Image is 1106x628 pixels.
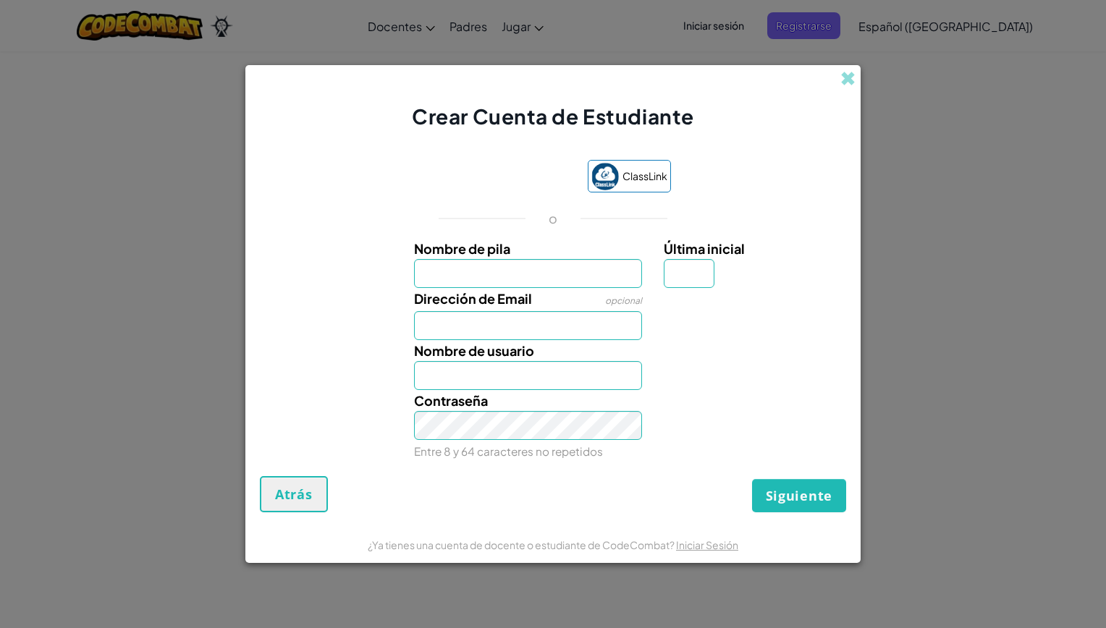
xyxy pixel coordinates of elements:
[414,444,603,458] small: Entre 8 y 64 caracteres no repetidos
[664,240,745,257] span: Última inicial
[591,163,619,190] img: classlink-logo-small.png
[412,103,694,129] span: Crear Cuenta de Estudiante
[752,479,846,512] button: Siguiente
[260,476,328,512] button: Atrás
[414,342,534,359] span: Nombre de usuario
[414,392,488,409] span: Contraseña
[766,487,832,504] span: Siguiente
[622,166,667,187] span: ClassLink
[605,295,642,306] span: opcional
[368,538,676,551] span: ¿Ya tienes una cuenta de docente o estudiante de CodeCombat?
[414,240,510,257] span: Nombre de pila
[676,538,738,551] a: Iniciar Sesión
[549,210,557,227] p: o
[275,485,313,503] span: Atrás
[429,162,581,194] iframe: Botón de Acceder con Google
[414,290,532,307] span: Dirección de Email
